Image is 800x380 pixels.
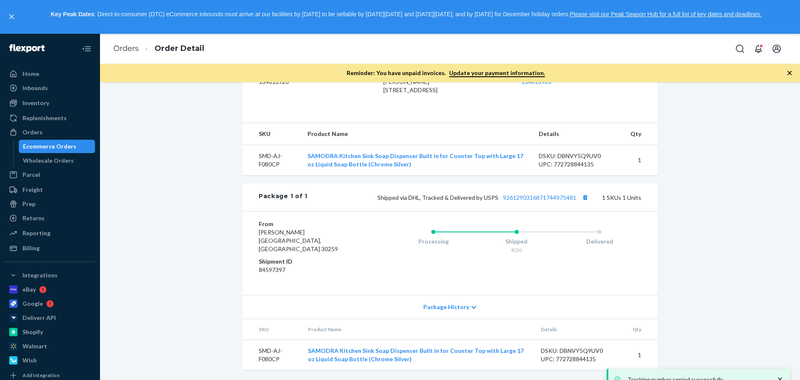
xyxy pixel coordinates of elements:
[539,160,617,169] div: UPC: 772728844135
[51,11,94,18] strong: Key Peak Dates
[539,152,617,160] div: DSKU: DBNVY5Q9UV0
[242,319,301,340] th: SKU
[308,347,524,362] a: SAMODRA Kitchen Sink Soap Dispenser Built in for Counter Top with Large 17 oz Liquid Soap Bottle ...
[5,311,95,325] a: Deliverr API
[541,355,619,363] div: UPC: 772728844135
[22,299,43,308] div: Google
[259,266,358,274] dd: 84597397
[307,192,641,203] div: 1 SKUs 1 Units
[242,340,301,370] td: SMD-AJ-F080CP
[22,356,37,365] div: Wish
[22,186,43,194] div: Freight
[5,111,95,125] a: Replenishments
[22,128,42,136] div: Orders
[23,142,76,151] div: Ecommerce Orders
[5,211,95,225] a: Returns
[377,194,590,201] span: Shipped via DHL, Tracked & Delivered by USPS
[19,140,95,153] a: Ecommerce Orders
[113,44,139,53] a: Orders
[155,44,204,53] a: Order Detail
[301,123,532,145] th: Product Name
[22,171,40,179] div: Parcel
[5,325,95,339] a: Shopify
[22,84,48,92] div: Inbounds
[5,126,95,139] a: Orders
[107,36,211,61] ol: breadcrumbs
[22,372,60,379] div: Add Integration
[22,70,39,78] div: Home
[5,67,95,81] a: Home
[22,342,47,350] div: Walmart
[624,123,658,145] th: Qty
[521,78,551,85] a: 134813920
[5,168,95,181] a: Parcel
[5,340,95,353] a: Walmart
[347,69,545,77] p: Reminder: You have unpaid invoices.
[301,319,534,340] th: Product Name
[624,145,658,175] td: 1
[5,197,95,211] a: Prep
[5,183,95,196] a: Freight
[558,237,641,246] div: Delivered
[22,214,45,222] div: Returns
[19,154,95,167] a: Wholesale Orders
[732,40,748,57] button: Open Search Box
[259,192,307,203] div: Package 1 of 1
[626,340,658,370] td: 1
[307,152,523,168] a: SAMODRA Kitchen Sink Soap Dispenser Built in for Counter Top with Large 17 oz Liquid Soap Bottle ...
[5,242,95,255] a: Billing
[449,69,545,77] a: Update your payment information.
[541,347,619,355] div: DSKU: DBNVY5Q9UV0
[532,123,624,145] th: Details
[22,244,40,252] div: Billing
[23,156,74,165] div: Wholesale Orders
[626,319,658,340] th: Qty
[503,194,576,201] a: 9261290316871744975481
[5,81,95,95] a: Inbounds
[22,271,57,279] div: Integrations
[259,257,358,266] dt: Shipment ID
[20,8,792,22] p: : Direct-to-consumer (DTC) eCommerce inbounds must arrive at our facilities by [DATE] to be sella...
[475,247,558,254] div: 8/20
[5,226,95,240] a: Reporting
[22,200,35,208] div: Prep
[242,145,301,175] td: SMD-AJ-F080CP
[22,229,50,237] div: Reporting
[242,123,301,145] th: SKU
[22,114,67,122] div: Replenishments
[5,297,95,310] a: Google
[750,40,767,57] button: Open notifications
[22,328,43,336] div: Shopify
[5,269,95,282] button: Integrations
[259,220,358,228] dt: From
[78,40,95,57] button: Close Navigation
[580,192,590,203] button: Copy tracking number
[392,237,475,246] div: Processing
[22,314,56,322] div: Deliverr API
[570,11,762,18] a: Please visit our Peak Season Hub for a full list of key dates and deadlines.
[22,99,49,107] div: Inventory
[22,285,36,294] div: eBay
[475,237,558,246] div: Shipped
[768,40,785,57] button: Open account menu
[423,303,469,311] span: Package History
[383,78,437,93] span: [PERSON_NAME] [STREET_ADDRESS]
[5,96,95,110] a: Inventory
[5,354,95,367] a: Wish
[534,319,626,340] th: Details
[9,44,45,53] img: Flexport logo
[7,13,16,21] button: close,
[259,229,338,252] span: [PERSON_NAME][GEOGRAPHIC_DATA], [GEOGRAPHIC_DATA] 30259
[5,283,95,296] a: eBay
